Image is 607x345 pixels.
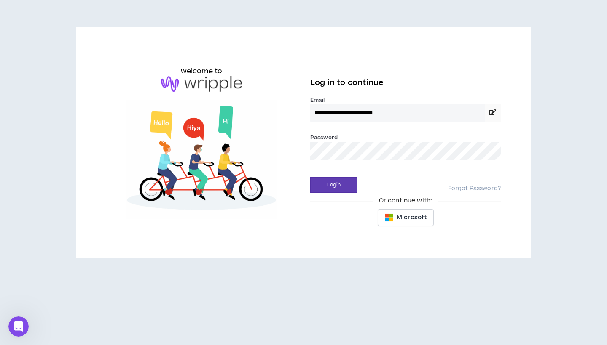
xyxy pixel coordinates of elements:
span: Or continue with: [373,196,438,205]
iframe: Intercom live chat [8,316,29,337]
button: Login [310,177,357,193]
h6: welcome to [181,66,223,76]
label: Password [310,134,338,141]
img: Welcome to Wripple [106,100,297,219]
a: Forgot Password? [448,185,501,193]
span: Microsoft [397,213,427,222]
button: Microsoft [378,209,434,226]
img: logo-brand.png [161,76,242,92]
span: Log in to continue [310,77,384,88]
label: Email [310,96,501,104]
